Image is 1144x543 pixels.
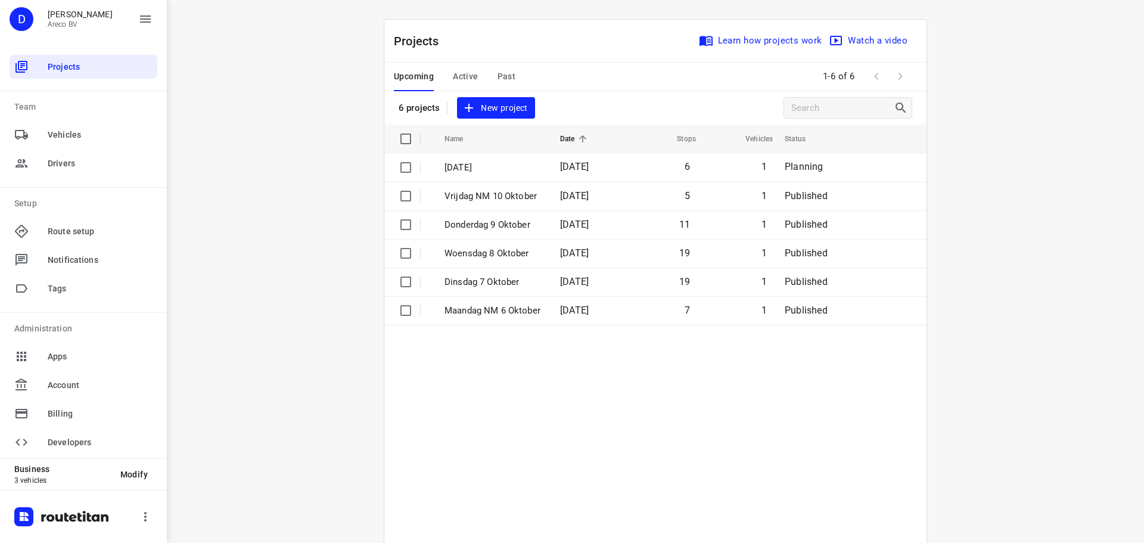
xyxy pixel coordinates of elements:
button: New project [457,97,534,119]
div: Notifications [10,248,157,272]
span: [DATE] [560,276,589,287]
span: New project [464,101,527,116]
p: Areco BV [48,20,113,29]
span: 1 [761,247,767,259]
p: Team [14,101,157,113]
span: Published [785,247,828,259]
span: Next Page [888,64,912,88]
span: Published [785,219,828,230]
span: Vehicles [48,129,153,141]
span: Upcoming [394,69,434,84]
div: Search [894,101,912,115]
p: Business [14,464,111,474]
div: Billing [10,402,157,426]
p: 6 projects [399,103,440,113]
span: Vehicles [730,132,773,146]
span: Previous Page [865,64,888,88]
span: Projects [48,61,153,73]
span: Tags [48,283,153,295]
div: Tags [10,277,157,300]
p: Didier Evrard [48,10,113,19]
p: 3 vehicles [14,476,111,485]
span: Apps [48,350,153,363]
p: Projects [394,32,449,50]
span: 1-6 of 6 [818,64,860,89]
p: Vrijdag NM 10 Oktober [444,190,542,203]
div: Developers [10,430,157,454]
p: Administration [14,322,157,335]
div: Projects [10,55,157,79]
span: 1 [761,276,767,287]
div: Account [10,373,157,397]
span: Stops [661,132,696,146]
span: Account [48,379,153,392]
span: Published [785,190,828,201]
span: Route setup [48,225,153,238]
div: Vehicles [10,123,157,147]
p: Setup [14,197,157,210]
div: Drivers [10,151,157,175]
span: Name [444,132,479,146]
span: Published [785,276,828,287]
span: 19 [679,276,690,287]
span: Active [453,69,478,84]
span: [DATE] [560,247,589,259]
p: Woensdag 8 Oktober [444,247,542,260]
span: Status [785,132,821,146]
span: Published [785,305,828,316]
span: Past [498,69,516,84]
span: [DATE] [560,305,589,316]
div: Route setup [10,219,157,243]
span: 7 [685,305,690,316]
span: 19 [679,247,690,259]
span: Drivers [48,157,153,170]
p: [DATE] [444,161,542,175]
span: 5 [685,190,690,201]
span: Billing [48,408,153,420]
span: [DATE] [560,190,589,201]
span: 11 [679,219,690,230]
span: Modify [120,470,148,479]
div: D [10,7,33,31]
span: [DATE] [560,219,589,230]
span: 1 [761,219,767,230]
button: Modify [111,464,157,485]
span: Date [560,132,590,146]
span: 1 [761,161,767,172]
span: [DATE] [560,161,589,172]
span: 1 [761,190,767,201]
p: Donderdag 9 Oktober [444,218,542,232]
span: Developers [48,436,153,449]
span: Planning [785,161,823,172]
p: Maandag NM 6 Oktober [444,304,542,318]
input: Search projects [791,99,894,117]
span: Notifications [48,254,153,266]
span: 6 [685,161,690,172]
div: Apps [10,345,157,368]
span: 1 [761,305,767,316]
p: Dinsdag 7 Oktober [444,275,542,289]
